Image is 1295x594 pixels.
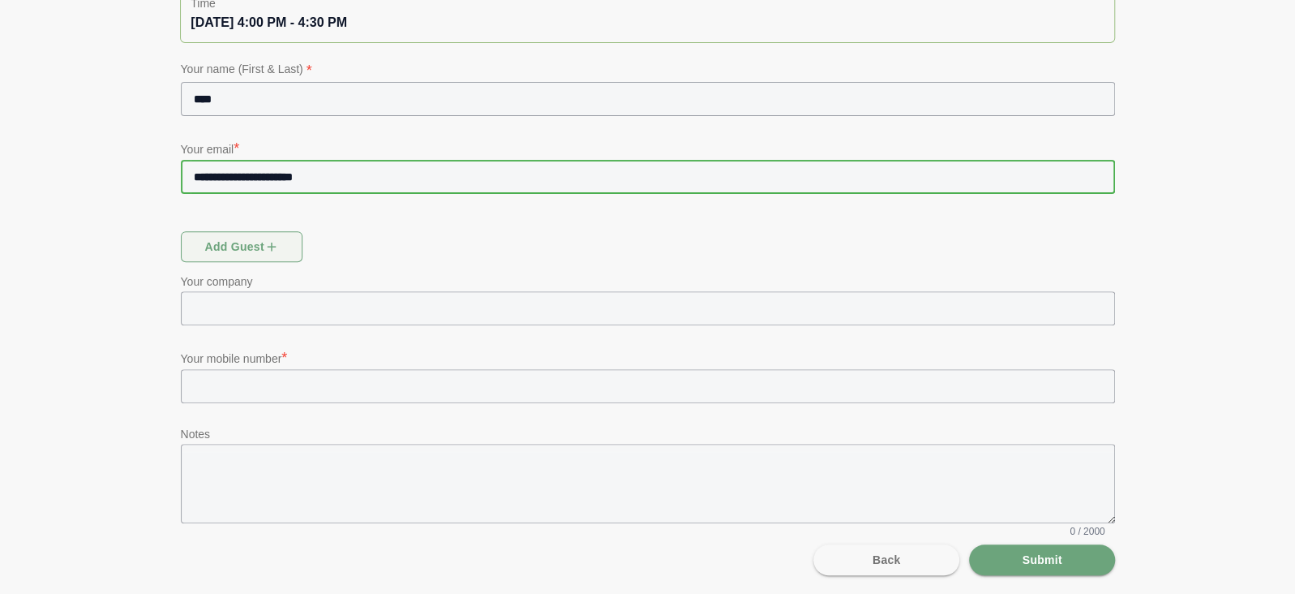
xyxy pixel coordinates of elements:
[181,346,1115,369] p: Your mobile number
[191,13,1104,32] div: [DATE] 4:00 PM - 4:30 PM
[813,544,959,575] button: Back
[1021,544,1061,575] span: Submit
[181,424,1115,444] p: Notes
[872,544,901,575] span: Back
[181,137,1115,160] p: Your email
[969,544,1115,575] button: Submit
[181,59,1115,82] p: Your name (First & Last)
[181,272,1115,291] p: Your company
[204,231,279,262] span: Add guest
[1070,525,1104,538] span: 0 / 2000
[181,231,302,262] button: Add guest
